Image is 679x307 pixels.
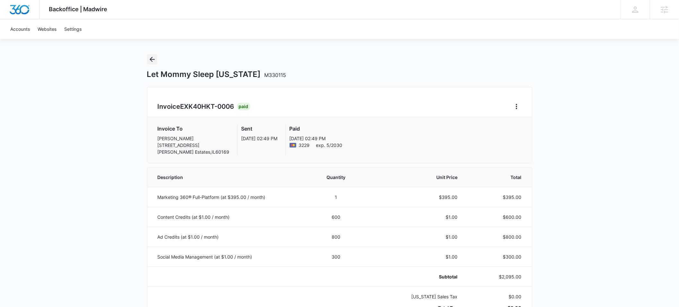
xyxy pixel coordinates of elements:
[372,214,457,220] p: $1.00
[158,234,300,240] p: Ad Credits (at $1.00 / month)
[60,19,85,39] a: Settings
[473,214,522,220] p: $600.00
[316,142,343,149] span: exp. 5/2030
[372,174,457,181] span: Unit Price
[473,234,522,240] p: $800.00
[473,174,522,181] span: Total
[158,194,300,200] p: Marketing 360® Full-Platform (at $395.00 / month)
[158,214,300,220] p: Content Credits (at $1.00 / month)
[372,234,457,240] p: $1.00
[6,19,34,39] a: Accounts
[49,6,108,13] span: Backoffice | Madwire
[158,174,300,181] span: Description
[290,135,343,142] p: [DATE] 02:49 PM
[308,247,364,267] td: 300
[237,103,250,110] div: Paid
[158,253,300,260] p: Social Media Management (at $1.00 / month)
[372,293,457,300] p: [US_STATE] Sales Tax
[241,125,278,132] h3: Sent
[473,293,522,300] p: $0.00
[511,101,522,112] button: Home
[299,142,310,149] span: Mastercard ending with
[308,187,364,207] td: 1
[372,273,457,280] p: Subtotal
[34,19,60,39] a: Websites
[290,125,343,132] h3: Paid
[473,273,522,280] p: $2,095.00
[308,207,364,227] td: 600
[372,253,457,260] p: $1.00
[265,72,286,78] span: M330115
[147,70,286,79] h1: Let Mommy Sleep [US_STATE]
[158,135,230,155] p: [PERSON_NAME] [STREET_ADDRESS] [PERSON_NAME] Estates , IL 60169
[158,102,237,111] h2: Invoice
[316,174,357,181] span: Quantity
[158,125,230,132] h3: Invoice To
[241,135,278,142] p: [DATE] 02:49 PM
[180,103,234,110] span: EXK40HKT-0006
[473,194,522,200] p: $395.00
[473,253,522,260] p: $300.00
[372,194,457,200] p: $395.00
[308,227,364,247] td: 800
[147,54,157,64] button: Back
